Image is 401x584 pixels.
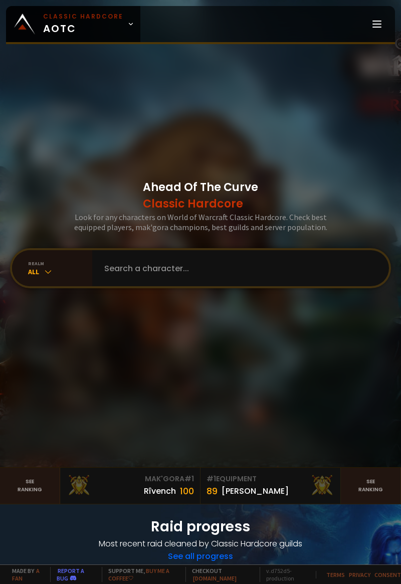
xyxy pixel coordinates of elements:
[43,12,123,36] span: AOTC
[143,196,258,212] span: Classic Hardcore
[207,474,216,484] span: # 1
[185,567,254,582] span: Checkout
[66,474,194,484] div: Mak'Gora
[193,574,237,582] a: [DOMAIN_NAME]
[60,468,200,504] a: Mak'Gora#1Rîvench100
[222,485,289,497] div: [PERSON_NAME]
[60,212,341,232] h3: Look for any characters on World of Warcraft Classic Hardcore. Check best equipped players, mak'g...
[102,567,179,582] span: Support me,
[12,516,389,537] h1: Raid progress
[28,267,92,277] div: All
[98,250,377,286] input: Search a character...
[341,468,401,504] a: Seeranking
[168,550,233,562] a: See all progress
[207,484,218,498] div: 89
[207,474,334,484] div: Equipment
[143,179,258,212] h1: Ahead Of The Curve
[374,571,401,578] a: Consent
[12,537,389,550] h4: Most recent raid cleaned by Classic Hardcore guilds
[57,567,84,582] a: Report a bug
[326,571,345,578] a: Terms
[180,484,194,498] div: 100
[349,571,370,578] a: Privacy
[6,6,140,42] a: Classic HardcoreAOTC
[184,474,194,484] span: # 1
[260,567,310,582] span: v. d752d5 - production
[6,567,44,582] span: Made by
[144,485,176,497] div: Rîvench
[28,260,92,267] div: realm
[12,567,40,582] a: a fan
[43,12,123,21] small: Classic Hardcore
[200,468,341,504] a: #1Equipment89[PERSON_NAME]
[108,567,169,582] a: Buy me a coffee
